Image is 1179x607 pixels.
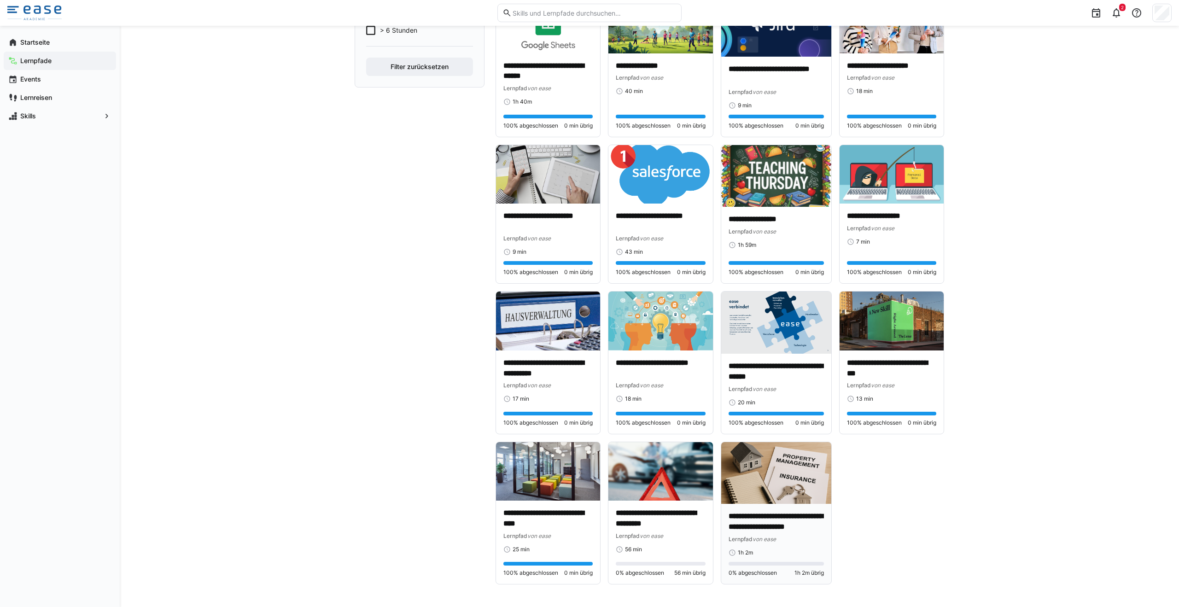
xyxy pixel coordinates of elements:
[640,382,663,389] span: von ease
[503,122,558,129] span: 100% abgeschlossen
[677,419,706,426] span: 0 min übrig
[564,268,593,276] span: 0 min übrig
[871,74,894,81] span: von ease
[608,145,712,204] img: image
[564,419,593,426] span: 0 min übrig
[847,225,871,232] span: Lernpfad
[674,569,706,577] span: 56 min übrig
[729,385,753,392] span: Lernpfad
[721,442,831,504] img: image
[616,235,640,242] span: Lernpfad
[908,419,936,426] span: 0 min übrig
[753,536,776,543] span: von ease
[795,122,824,129] span: 0 min übrig
[908,268,936,276] span: 0 min übrig
[856,238,870,245] span: 7 min
[847,122,902,129] span: 100% abgeschlossen
[625,88,643,95] span: 40 min
[503,419,558,426] span: 100% abgeschlossen
[564,122,593,129] span: 0 min übrig
[753,88,776,95] span: von ease
[366,58,473,76] button: Filter zurücksetzen
[513,546,530,553] span: 25 min
[513,395,529,403] span: 17 min
[840,292,944,350] img: image
[527,532,551,539] span: von ease
[380,26,417,35] span: > 6 Stunden
[677,268,706,276] span: 0 min übrig
[729,228,753,235] span: Lernpfad
[640,74,663,81] span: von ease
[513,248,526,256] span: 9 min
[616,532,640,539] span: Lernpfad
[721,145,831,207] img: image
[608,442,712,501] img: image
[908,122,936,129] span: 0 min übrig
[753,228,776,235] span: von ease
[503,235,527,242] span: Lernpfad
[496,145,600,204] img: image
[625,248,643,256] span: 43 min
[794,569,824,577] span: 1h 2m übrig
[847,419,902,426] span: 100% abgeschlossen
[721,292,831,353] img: image
[856,395,873,403] span: 13 min
[616,419,671,426] span: 100% abgeschlossen
[616,122,671,129] span: 100% abgeschlossen
[729,419,783,426] span: 100% abgeschlossen
[1121,5,1124,10] span: 2
[840,145,944,204] img: image
[856,88,873,95] span: 18 min
[847,268,902,276] span: 100% abgeschlossen
[738,241,756,249] span: 1h 59m
[496,292,600,350] img: image
[527,235,551,242] span: von ease
[564,569,593,577] span: 0 min übrig
[847,382,871,389] span: Lernpfad
[527,85,551,92] span: von ease
[640,532,663,539] span: von ease
[608,292,712,350] img: image
[847,74,871,81] span: Lernpfad
[738,399,755,406] span: 20 min
[729,569,777,577] span: 0% abgeschlossen
[616,268,671,276] span: 100% abgeschlossen
[677,122,706,129] span: 0 min übrig
[527,382,551,389] span: von ease
[389,62,450,71] span: Filter zurücksetzen
[503,268,558,276] span: 100% abgeschlossen
[738,102,752,109] span: 9 min
[503,532,527,539] span: Lernpfad
[753,385,776,392] span: von ease
[625,395,642,403] span: 18 min
[729,88,753,95] span: Lernpfad
[503,382,527,389] span: Lernpfad
[625,546,642,553] span: 56 min
[616,382,640,389] span: Lernpfad
[616,74,640,81] span: Lernpfad
[729,122,783,129] span: 100% abgeschlossen
[503,569,558,577] span: 100% abgeschlossen
[512,9,677,17] input: Skills und Lernpfade durchsuchen…
[616,569,664,577] span: 0% abgeschlossen
[871,382,894,389] span: von ease
[729,536,753,543] span: Lernpfad
[640,235,663,242] span: von ease
[795,419,824,426] span: 0 min übrig
[795,268,824,276] span: 0 min übrig
[503,85,527,92] span: Lernpfad
[871,225,894,232] span: von ease
[738,549,753,556] span: 1h 2m
[496,442,600,501] img: image
[729,268,783,276] span: 100% abgeschlossen
[513,98,532,105] span: 1h 40m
